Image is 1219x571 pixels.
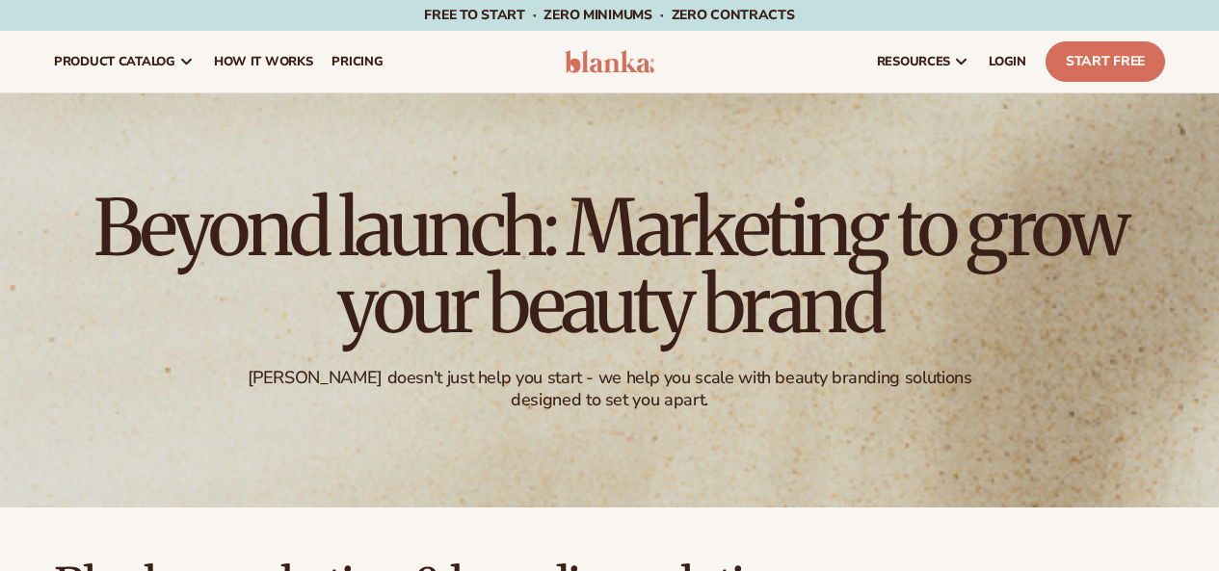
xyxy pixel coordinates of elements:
[213,367,1005,412] div: [PERSON_NAME] doesn't just help you start - we help you scale with beauty branding solutions desi...
[877,54,950,69] span: resources
[989,54,1026,69] span: LOGIN
[214,54,313,69] span: How It Works
[54,54,175,69] span: product catalog
[867,31,979,92] a: resources
[322,31,392,92] a: pricing
[424,6,794,24] span: Free to start · ZERO minimums · ZERO contracts
[331,54,383,69] span: pricing
[44,31,204,92] a: product catalog
[204,31,323,92] a: How It Works
[80,190,1140,344] h1: Beyond launch: Marketing to grow your beauty brand
[979,31,1036,92] a: LOGIN
[1046,41,1165,82] a: Start Free
[565,50,655,73] img: logo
